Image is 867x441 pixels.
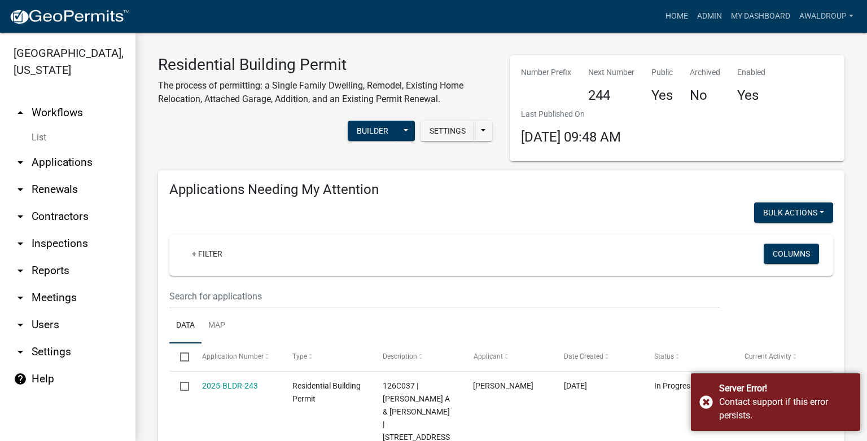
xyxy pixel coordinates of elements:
[737,87,765,104] h4: Yes
[202,352,264,360] span: Application Number
[183,244,231,264] a: + Filter
[795,6,858,27] a: awaldroup
[14,106,27,120] i: arrow_drop_up
[726,6,795,27] a: My Dashboard
[737,67,765,78] p: Enabled
[421,121,475,141] button: Settings
[169,182,833,198] h4: Applications Needing My Attention
[588,87,634,104] h4: 244
[734,343,824,371] datatable-header-cell: Current Activity
[169,308,202,344] a: Data
[643,343,734,371] datatable-header-cell: Status
[14,183,27,196] i: arrow_drop_down
[564,352,603,360] span: Date Created
[521,108,621,120] p: Last Published On
[719,395,852,422] div: Contact support if this error persists.
[564,381,587,390] span: 08/12/2025
[169,343,191,371] datatable-header-cell: Select
[158,79,493,106] p: The process of permitting: a Single Family Dwelling, Remodel, Existing Home Relocation, Attached ...
[588,67,634,78] p: Next Number
[292,381,361,403] span: Residential Building Permit
[690,87,720,104] h4: No
[521,67,571,78] p: Number Prefix
[473,381,533,390] span: Marvin Roberts
[462,343,553,371] datatable-header-cell: Applicant
[14,237,27,250] i: arrow_drop_down
[158,55,493,74] h3: Residential Building Permit
[169,285,720,308] input: Search for applications
[764,244,819,264] button: Columns
[521,129,621,145] span: [DATE] 09:48 AM
[14,345,27,359] i: arrow_drop_down
[553,343,643,371] datatable-header-cell: Date Created
[383,352,417,360] span: Description
[14,372,27,386] i: help
[282,343,372,371] datatable-header-cell: Type
[651,87,673,104] h4: Yes
[651,67,673,78] p: Public
[745,352,791,360] span: Current Activity
[14,264,27,277] i: arrow_drop_down
[292,352,307,360] span: Type
[661,6,693,27] a: Home
[473,352,502,360] span: Applicant
[191,343,281,371] datatable-header-cell: Application Number
[754,202,833,223] button: Bulk Actions
[348,121,397,141] button: Builder
[654,352,674,360] span: Status
[719,382,852,395] div: Server Error!
[202,381,258,390] a: 2025-BLDR-243
[654,381,694,390] span: In Progress
[693,6,726,27] a: Admin
[14,318,27,332] i: arrow_drop_down
[14,156,27,169] i: arrow_drop_down
[690,67,720,78] p: Archived
[14,291,27,305] i: arrow_drop_down
[372,343,462,371] datatable-header-cell: Description
[14,210,27,223] i: arrow_drop_down
[202,308,232,344] a: Map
